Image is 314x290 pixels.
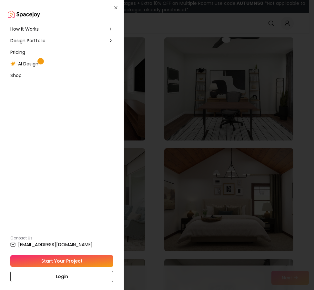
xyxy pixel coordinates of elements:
[10,49,25,55] span: Pricing
[10,271,113,282] a: Login
[10,242,113,247] a: [EMAIL_ADDRESS][DOMAIN_NAME]
[10,255,113,267] a: Start Your Project
[8,8,40,21] img: Spacejoy Logo
[18,242,93,247] small: [EMAIL_ADDRESS][DOMAIN_NAME]
[8,8,40,21] a: Spacejoy
[10,37,46,44] span: Design Portfolio
[10,26,39,32] span: How It Works
[18,61,38,67] span: AI Design
[10,72,22,79] span: Shop
[10,236,113,241] p: Contact Us:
